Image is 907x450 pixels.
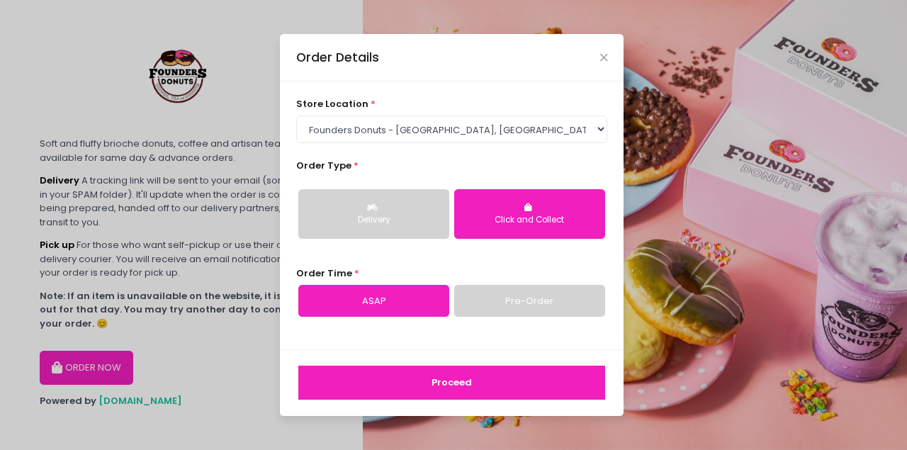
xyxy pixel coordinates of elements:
button: Delivery [298,189,449,239]
a: Pre-Order [454,285,605,317]
span: Order Time [296,266,352,280]
span: store location [296,97,368,111]
div: Click and Collect [464,214,595,227]
button: Close [600,54,607,61]
button: Proceed [298,366,605,400]
span: Order Type [296,159,351,172]
div: Delivery [308,214,439,227]
button: Click and Collect [454,189,605,239]
div: Order Details [296,48,379,67]
a: ASAP [298,285,449,317]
